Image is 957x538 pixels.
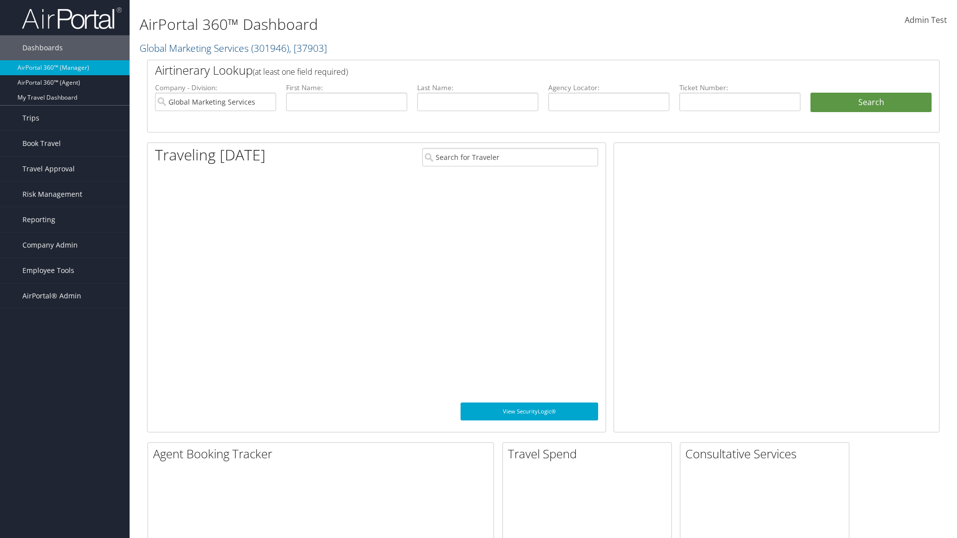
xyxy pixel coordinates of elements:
[905,5,947,36] a: Admin Test
[22,6,122,30] img: airportal-logo.png
[461,403,598,420] a: View SecurityLogic®
[22,207,55,232] span: Reporting
[22,106,39,131] span: Trips
[155,144,266,165] h1: Traveling [DATE]
[22,131,61,156] span: Book Travel
[153,445,493,462] h2: Agent Booking Tracker
[251,41,289,55] span: ( 301946 )
[22,283,81,308] span: AirPortal® Admin
[548,83,669,93] label: Agency Locator:
[253,66,348,77] span: (at least one field required)
[22,35,63,60] span: Dashboards
[286,83,407,93] label: First Name:
[810,93,932,113] button: Search
[22,156,75,181] span: Travel Approval
[508,445,671,462] h2: Travel Spend
[155,62,866,79] h2: Airtinerary Lookup
[289,41,327,55] span: , [ 37903 ]
[140,41,327,55] a: Global Marketing Services
[417,83,538,93] label: Last Name:
[679,83,800,93] label: Ticket Number:
[22,182,82,207] span: Risk Management
[22,258,74,283] span: Employee Tools
[155,83,276,93] label: Company - Division:
[422,148,598,166] input: Search for Traveler
[22,233,78,258] span: Company Admin
[685,445,849,462] h2: Consultative Services
[905,14,947,25] span: Admin Test
[140,14,678,35] h1: AirPortal 360™ Dashboard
